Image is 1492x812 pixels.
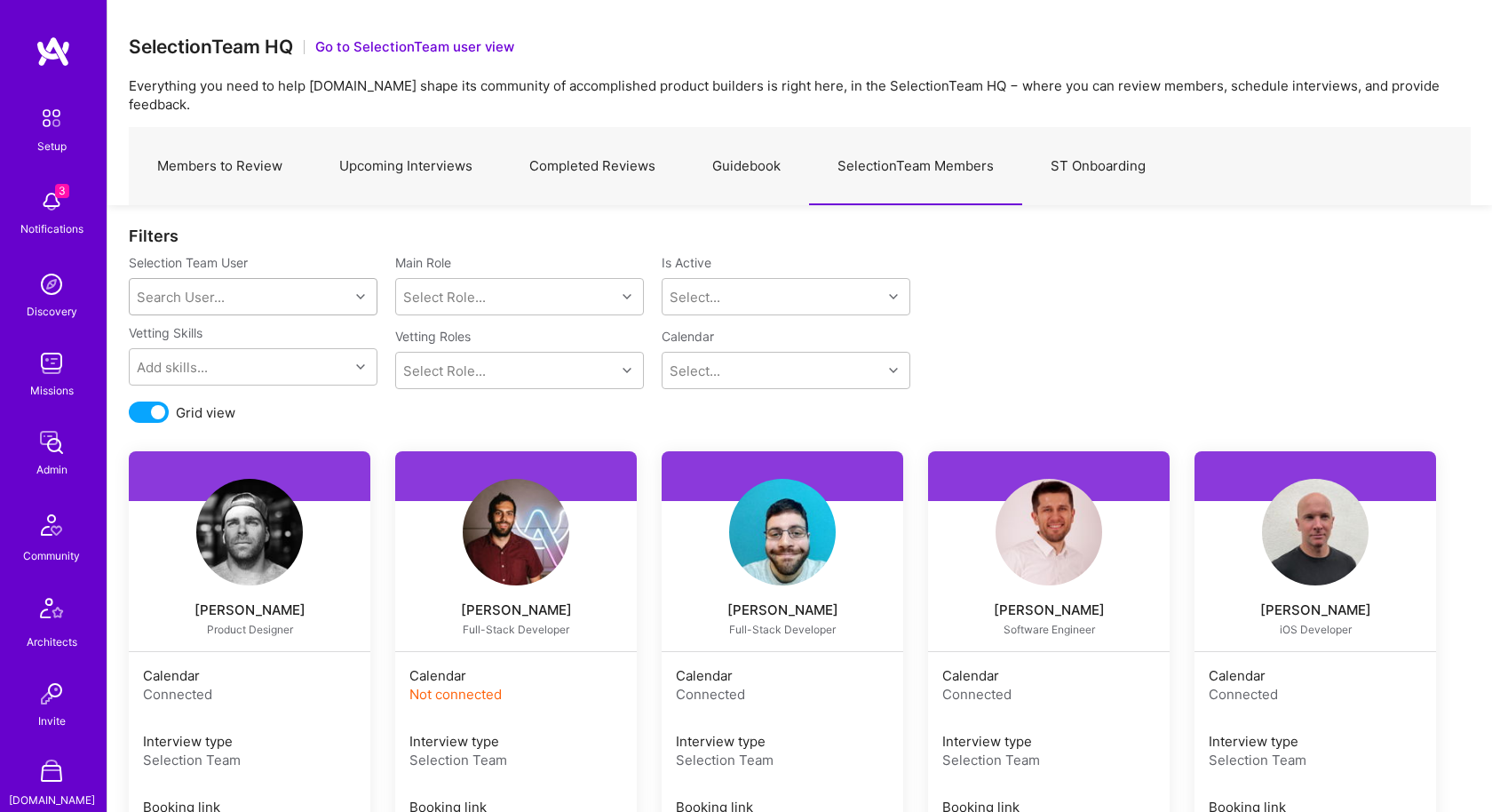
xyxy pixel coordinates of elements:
img: User Avatar [196,479,303,585]
img: Architects [30,590,73,633]
div: Calendar [409,666,623,685]
a: [PERSON_NAME] [1194,600,1436,621]
div: Select Role... [403,288,486,306]
a: User Avatar [129,479,370,585]
div: Product Designer [150,623,349,637]
a: [PERSON_NAME] [129,600,370,621]
div: Admin [36,460,67,479]
p: Everything you need to help [DOMAIN_NAME] shape its community of accomplished product builders is... [129,76,1471,114]
div: Search User... [137,288,225,306]
div: Missions [30,381,74,400]
i: icon Chevron [623,366,631,375]
button: Go to SelectionTeam user view [315,37,514,56]
a: Upcoming Interviews [311,128,501,205]
div: Interview type [1209,732,1422,751]
img: User Avatar [1262,479,1369,585]
div: Full-Stack Developer [683,623,882,637]
div: Setup [37,137,67,155]
a: SelectionTeam Members [809,128,1022,205]
div: Notifications [20,219,83,238]
div: Connected [143,685,356,704]
div: Calendar [1209,666,1422,685]
div: Connected [942,685,1155,704]
i: icon Chevron [623,292,631,301]
i: icon Chevron [356,362,365,371]
span: 3 [55,184,69,198]
div: Interview type [942,732,1155,751]
img: A Store [34,755,69,791]
div: Calendar [942,666,1155,685]
label: Selection Team User [129,254,377,271]
a: [PERSON_NAME] [662,600,903,621]
div: [DOMAIN_NAME] [9,791,95,809]
img: admin teamwork [34,425,69,460]
span: Not connected [409,686,502,703]
img: setup [33,100,70,137]
div: Calendar [143,666,356,685]
a: [PERSON_NAME] [395,600,637,621]
label: Is Active [662,254,711,271]
label: Calendar [662,328,714,345]
div: Add skills... [137,358,208,377]
div: Discovery [27,302,77,321]
a: User Avatar [395,479,637,585]
i: icon Chevron [889,366,898,375]
div: Connected [676,685,889,704]
div: Software Engineer [949,623,1148,637]
i: icon Chevron [889,292,898,301]
div: Select Role... [403,362,486,380]
div: Selection Team [143,751,356,769]
a: Guidebook [684,128,809,205]
div: Selection Team [409,751,623,769]
label: Vetting Roles [395,328,644,345]
div: Community [23,546,80,565]
div: Interview type [143,732,356,751]
img: discovery [34,267,69,302]
div: Filters [129,227,1471,245]
div: Interview type [676,732,889,751]
img: Invite [34,676,69,712]
div: Interview type [409,732,623,751]
img: User Avatar [996,479,1102,585]
div: Selection Team [1209,751,1422,769]
div: Selection Team [942,751,1155,769]
div: Select... [670,288,720,306]
h3: SelectionTeam HQ [129,36,293,58]
div: iOS Developer [1216,623,1415,637]
a: [PERSON_NAME] [928,600,1170,621]
span: Grid view [176,403,235,422]
a: ST Onboarding [1022,128,1174,205]
img: User Avatar [729,479,836,585]
div: Selection Team [676,751,889,769]
i: icon Chevron [356,292,365,301]
div: Select... [670,362,720,380]
label: Main Role [395,254,644,271]
img: Community [30,504,73,546]
img: logo [36,36,71,68]
label: Vetting Skills [129,324,202,341]
div: Invite [38,712,66,730]
div: Architects [27,633,77,651]
img: User Avatar [463,479,569,585]
a: User Avatar [662,479,903,585]
img: teamwork [34,346,69,381]
img: bell [34,184,69,219]
div: Calendar [676,666,889,685]
div: Connected [1209,685,1422,704]
a: Members to Review [129,128,311,205]
a: User Avatar [928,479,1170,585]
a: Completed Reviews [501,128,684,205]
div: Full-Stack Developer [417,623,615,637]
a: User Avatar [1194,479,1436,585]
